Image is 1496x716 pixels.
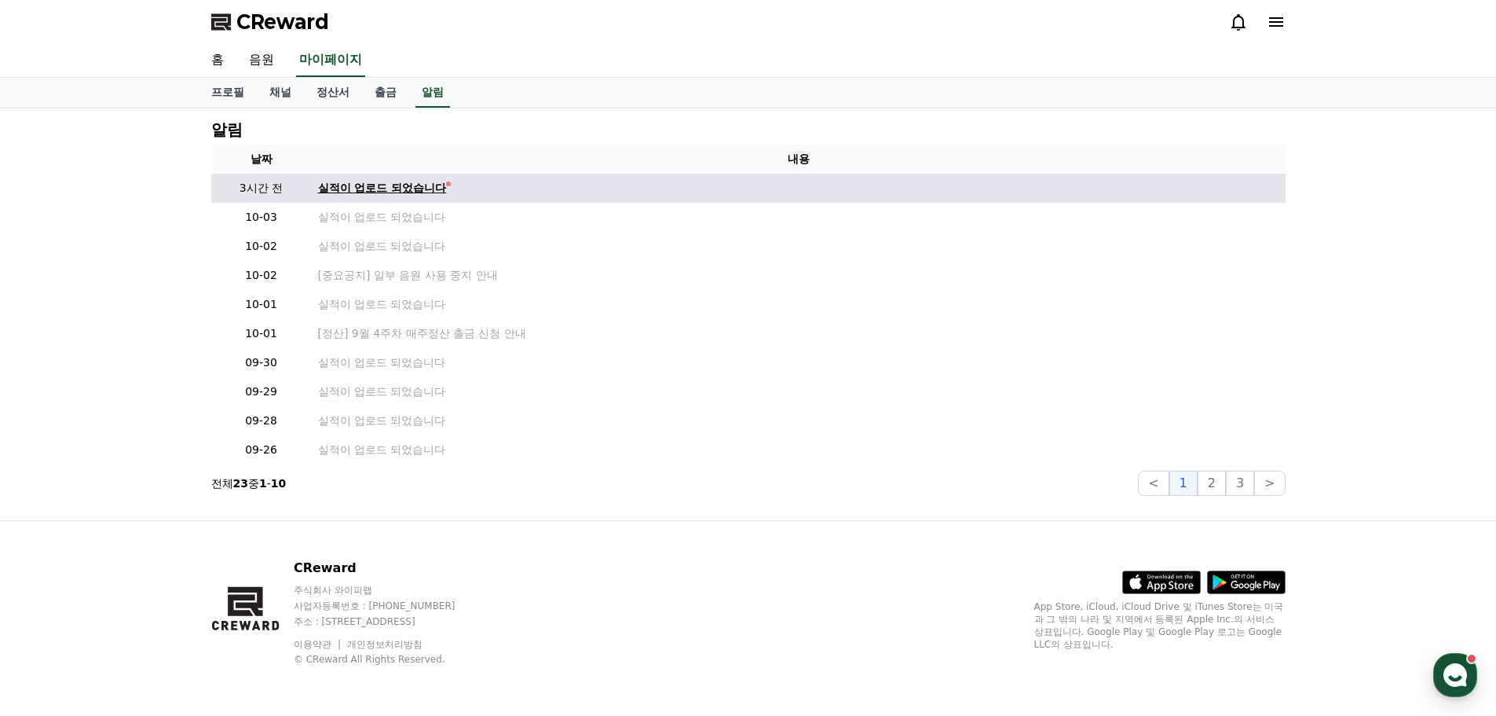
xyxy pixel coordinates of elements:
[318,296,1279,313] a: 실적이 업로드 되었습니다
[218,180,305,196] p: 3시간 전
[1169,471,1198,496] button: 1
[218,325,305,342] p: 10-01
[259,477,267,490] strong: 1
[257,78,304,108] a: 채널
[347,639,422,650] a: 개인정보처리방침
[296,44,365,77] a: 마이페이지
[104,498,203,538] a: 대화
[294,600,485,612] p: 사업자등록번호 : [PHONE_NUMBER]
[203,498,302,538] a: 설정
[294,615,485,628] p: 주소 : [STREET_ADDRESS]
[318,180,447,196] div: 실적이 업로드 되었습니다
[294,584,485,597] p: 주식회사 와이피랩
[415,78,450,108] a: 알림
[1034,600,1286,651] p: App Store, iCloud, iCloud Drive 및 iTunes Store는 미국과 그 밖의 나라 및 지역에서 등록된 Apple Inc.의 서비스 상표입니다. Goo...
[1254,471,1285,496] button: >
[218,296,305,313] p: 10-01
[318,384,1279,400] a: 실적이 업로드 되었습니다
[243,522,262,534] span: 설정
[144,523,163,535] span: 대화
[199,78,257,108] a: 프로필
[49,522,59,534] span: 홈
[218,413,305,429] p: 09-28
[236,9,329,35] span: CReward
[233,477,248,490] strong: 23
[211,121,243,138] h4: 알림
[218,209,305,226] p: 10-03
[218,238,305,255] p: 10-02
[318,238,1279,255] a: 실적이 업로드 되었습니다
[318,209,1279,226] a: 실적이 업로드 되었습니다
[1138,471,1169,496] button: <
[318,442,1279,458] a: 실적이 업로드 되었습니다
[218,354,305,371] p: 09-30
[294,639,343,650] a: 이용약관
[271,477,286,490] strong: 10
[236,44,287,77] a: 음원
[318,354,1279,371] a: 실적이 업로드 되었습니다
[294,653,485,666] p: © CReward All Rights Reserved.
[199,44,236,77] a: 홈
[5,498,104,538] a: 홈
[312,145,1286,174] th: 내용
[218,384,305,400] p: 09-29
[1226,471,1254,496] button: 3
[218,442,305,458] p: 09-26
[211,145,312,174] th: 날짜
[318,413,1279,429] a: 실적이 업로드 되었습니다
[304,78,362,108] a: 정산서
[211,9,329,35] a: CReward
[1198,471,1226,496] button: 2
[294,559,485,578] p: CReward
[318,267,1279,284] a: [중요공지] 일부 음원 사용 중지 안내
[218,267,305,284] p: 10-02
[318,325,1279,342] a: [정산] 9월 4주차 매주정산 출금 신청 안내
[318,180,1279,196] a: 실적이 업로드 되었습니다
[211,475,287,491] p: 전체 중 -
[362,78,409,108] a: 출금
